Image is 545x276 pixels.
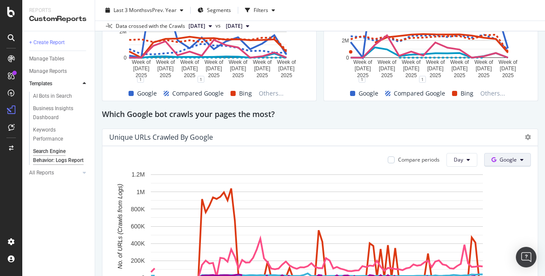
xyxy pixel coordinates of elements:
[226,22,243,30] span: 2024 Aug. 27th
[379,66,395,72] text: [DATE]
[116,22,185,30] div: Data crossed with the Crawls
[222,21,253,31] button: [DATE]
[29,38,65,47] div: + Create Report
[398,156,440,163] div: Compare periods
[156,59,175,65] text: Week of
[135,72,147,78] text: 2025
[29,79,52,88] div: Templates
[194,3,234,17] button: Segments
[204,59,223,65] text: Week of
[454,156,463,163] span: Day
[114,6,147,14] span: Last 3 Months
[255,88,287,99] span: Others...
[359,76,365,83] div: 1
[208,72,220,78] text: 2025
[474,59,493,65] text: Week of
[137,88,157,99] span: Google
[484,153,531,167] button: Google
[239,88,252,99] span: Bing
[29,14,88,24] div: CustomReports
[189,22,205,30] span: 2025 Aug. 19th
[452,66,468,72] text: [DATE]
[253,59,272,65] text: Week of
[172,88,224,99] span: Compared Google
[478,72,490,78] text: 2025
[29,7,88,14] div: Reports
[446,153,477,167] button: Day
[29,67,89,76] a: Manage Reports
[403,66,419,72] text: [DATE]
[207,6,231,14] span: Segments
[500,66,516,72] text: [DATE]
[132,59,151,65] text: Week of
[430,72,441,78] text: 2025
[160,72,171,78] text: 2025
[419,76,426,83] div: 1
[33,104,82,122] div: Business Insights Dashboard
[131,206,145,213] text: 800K
[254,6,268,14] div: Filters
[184,72,195,78] text: 2025
[137,76,144,83] div: 1
[405,72,417,78] text: 2025
[198,76,204,83] div: 1
[29,79,80,88] a: Templates
[232,72,244,78] text: 2025
[278,66,295,72] text: [DATE]
[120,29,127,35] text: 2M
[29,168,54,177] div: All Reports
[357,72,368,78] text: 2025
[277,59,296,65] text: Week of
[516,247,536,267] div: Open Intercom Messenger
[377,59,396,65] text: Week of
[157,66,174,72] text: [DATE]
[353,59,372,65] text: Week of
[182,66,198,72] text: [DATE]
[29,67,67,76] div: Manage Reports
[230,66,246,72] text: [DATE]
[355,66,371,72] text: [DATE]
[346,55,349,61] text: 0
[132,171,145,178] text: 1.2M
[402,59,421,65] text: Week of
[254,66,270,72] text: [DATE]
[476,66,492,72] text: [DATE]
[117,184,123,269] text: No. of URLs (Crawls from Logs)
[454,72,465,78] text: 2025
[359,88,378,99] span: Google
[133,66,150,72] text: [DATE]
[29,54,64,63] div: Manage Tables
[342,37,349,43] text: 2M
[206,66,222,72] text: [DATE]
[131,257,145,264] text: 200K
[33,126,89,144] a: Keywords Performance
[33,147,84,165] div: Search Engine Behavior: Logs Report
[216,22,222,30] span: vs
[102,108,538,122] div: Which Google bot crawls your pages the most?
[102,3,187,17] button: Last 3 MonthsvsPrev. Year
[427,66,443,72] text: [DATE]
[394,88,445,99] span: Compared Google
[29,38,89,47] a: + Create Report
[281,72,292,78] text: 2025
[33,126,81,144] div: Keywords Performance
[461,88,473,99] span: Bing
[33,92,89,101] a: AI Bots in Search
[131,223,145,230] text: 600K
[124,55,127,61] text: 0
[500,156,517,163] span: Google
[137,188,145,195] text: 1M
[499,59,518,65] text: Week of
[185,21,216,31] button: [DATE]
[450,59,469,65] text: Week of
[426,59,445,65] text: Week of
[131,240,145,247] text: 400K
[381,72,393,78] text: 2025
[33,147,89,165] a: Search Engine Behavior: Logs Report
[502,72,514,78] text: 2025
[180,59,199,65] text: Week of
[477,88,509,99] span: Others...
[109,133,213,141] div: Unique URLs Crawled By Google
[29,168,80,177] a: All Reports
[29,54,89,63] a: Manage Tables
